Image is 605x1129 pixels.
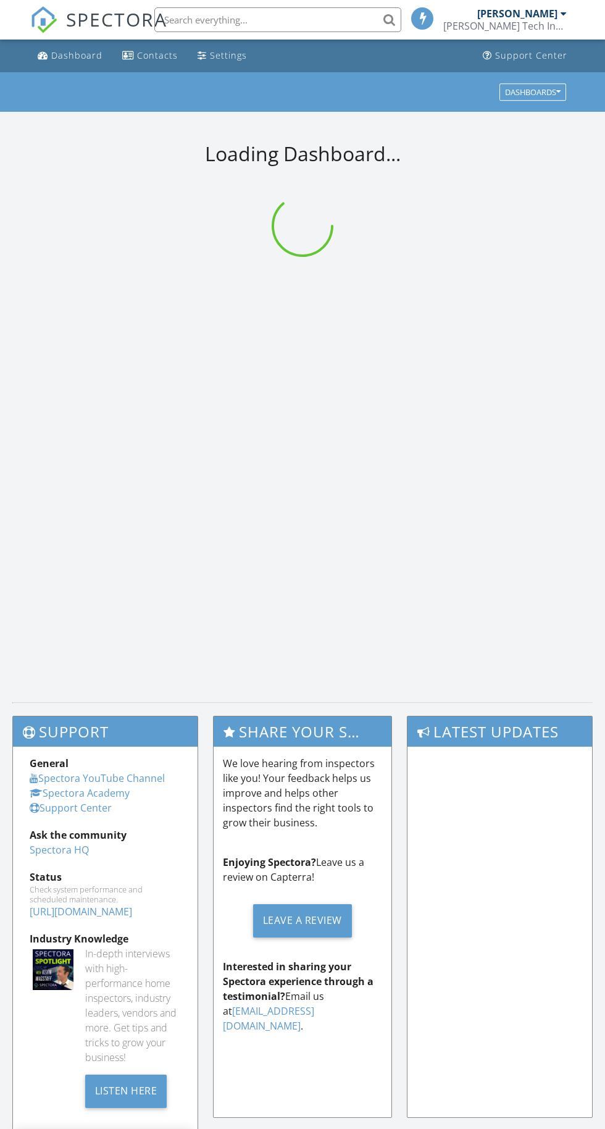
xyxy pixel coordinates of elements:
[478,44,572,67] a: Support Center
[210,49,247,61] div: Settings
[193,44,252,67] a: Settings
[30,843,89,857] a: Spectora HQ
[223,960,373,1003] strong: Interested in sharing your Spectora experience through a testimonial?
[30,17,167,43] a: SPECTORA
[30,757,69,770] strong: General
[13,716,198,747] h3: Support
[85,1075,167,1108] div: Listen Here
[30,786,130,800] a: Spectora Academy
[85,1083,167,1097] a: Listen Here
[30,801,112,815] a: Support Center
[30,828,181,842] div: Ask the community
[253,904,352,938] div: Leave a Review
[477,7,557,20] div: [PERSON_NAME]
[85,946,181,1065] div: In-depth interviews with high-performance home inspectors, industry leaders, vendors and more. Ge...
[30,870,181,884] div: Status
[223,756,382,830] p: We love hearing from inspectors like you! Your feedback helps us improve and helps other inspecto...
[117,44,183,67] a: Contacts
[30,771,165,785] a: Spectora YouTube Channel
[407,716,592,747] h3: Latest Updates
[66,6,167,32] span: SPECTORA
[214,716,391,747] h3: Share Your Spectora Experience
[51,49,102,61] div: Dashboard
[30,884,181,904] div: Check system performance and scheduled maintenance.
[137,49,178,61] div: Contacts
[30,905,132,918] a: [URL][DOMAIN_NAME]
[223,894,382,947] a: Leave a Review
[223,855,382,884] p: Leave us a review on Capterra!
[30,931,181,946] div: Industry Knowledge
[443,20,567,32] div: Hite Tech Inspections
[223,855,316,869] strong: Enjoying Spectora?
[154,7,401,32] input: Search everything...
[30,6,57,33] img: The Best Home Inspection Software - Spectora
[223,1004,314,1033] a: [EMAIL_ADDRESS][DOMAIN_NAME]
[33,949,73,990] img: Spectoraspolightmain
[499,83,566,101] button: Dashboards
[223,959,382,1033] p: Email us at .
[505,88,561,96] div: Dashboards
[495,49,567,61] div: Support Center
[33,44,107,67] a: Dashboard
